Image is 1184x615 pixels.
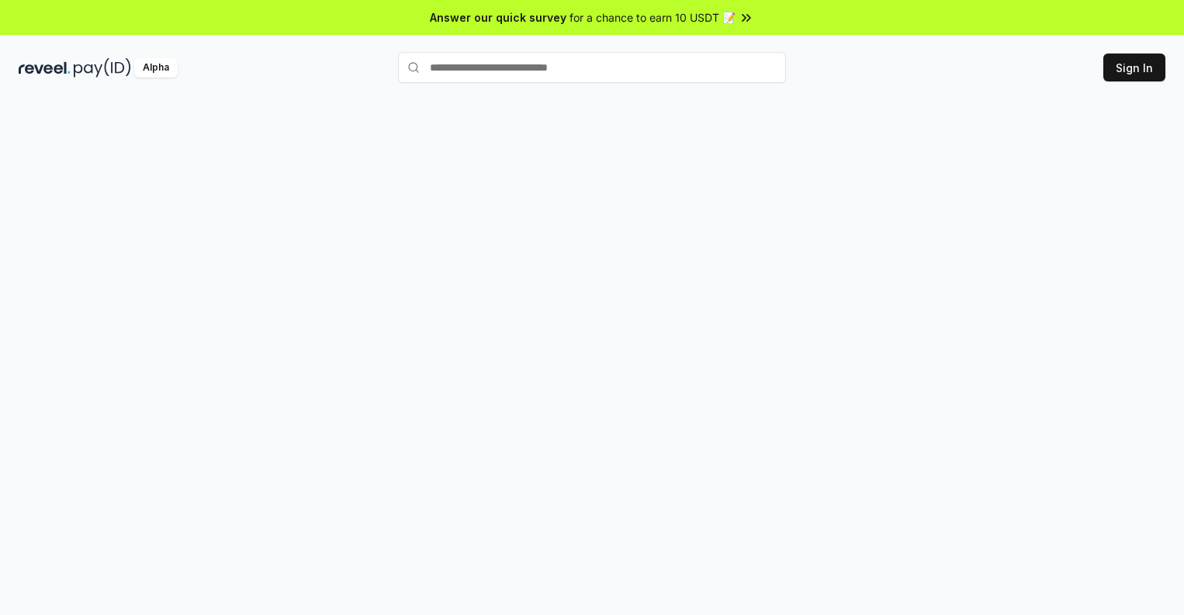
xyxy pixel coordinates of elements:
[134,58,178,78] div: Alpha
[74,58,131,78] img: pay_id
[569,9,736,26] span: for a chance to earn 10 USDT 📝
[1103,54,1165,81] button: Sign In
[430,9,566,26] span: Answer our quick survey
[19,58,71,78] img: reveel_dark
